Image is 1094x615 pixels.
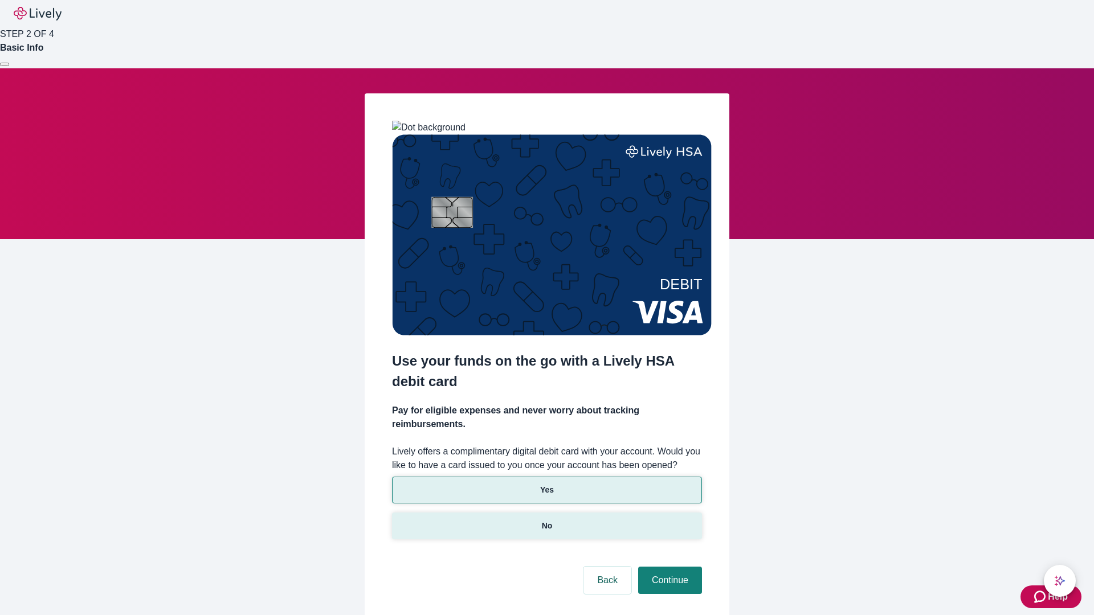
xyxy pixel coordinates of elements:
[1034,590,1048,604] svg: Zendesk support icon
[1044,565,1076,597] button: chat
[392,512,702,539] button: No
[1054,575,1066,587] svg: Lively AI Assistant
[392,445,702,472] label: Lively offers a complimentary digital debit card with your account. Would you like to have a card...
[542,520,553,532] p: No
[583,567,631,594] button: Back
[540,484,554,496] p: Yes
[638,567,702,594] button: Continue
[1020,585,1081,608] button: Zendesk support iconHelp
[1048,590,1068,604] span: Help
[392,121,466,134] img: Dot background
[392,351,702,392] h2: Use your funds on the go with a Lively HSA debit card
[14,7,62,20] img: Lively
[392,134,712,335] img: Debit card
[392,477,702,503] button: Yes
[392,404,702,431] h4: Pay for eligible expenses and never worry about tracking reimbursements.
